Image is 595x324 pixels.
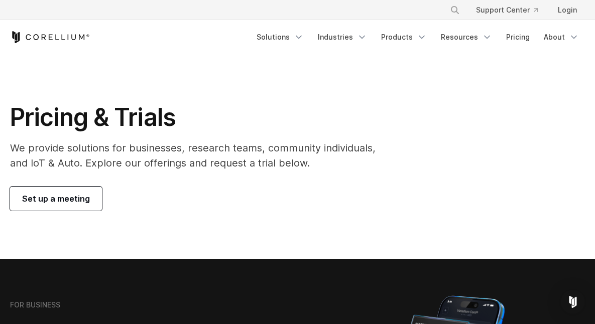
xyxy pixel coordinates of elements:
[10,300,60,309] h6: FOR BUSINESS
[446,1,464,19] button: Search
[500,28,536,46] a: Pricing
[468,1,546,19] a: Support Center
[435,28,498,46] a: Resources
[251,28,585,46] div: Navigation Menu
[375,28,433,46] a: Products
[251,28,310,46] a: Solutions
[538,28,585,46] a: About
[550,1,585,19] a: Login
[10,140,387,171] p: We provide solutions for businesses, research teams, community individuals, and IoT & Auto. Explo...
[10,187,102,211] a: Set up a meeting
[10,102,387,132] h1: Pricing & Trials
[438,1,585,19] div: Navigation Menu
[22,193,90,205] span: Set up a meeting
[312,28,373,46] a: Industries
[561,290,585,314] div: Open Intercom Messenger
[10,31,90,43] a: Corellium Home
